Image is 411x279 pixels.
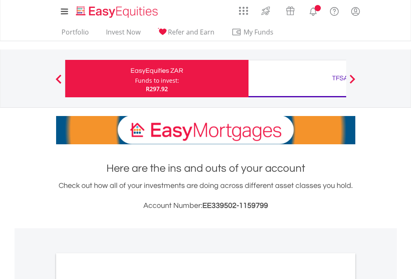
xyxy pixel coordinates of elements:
[344,79,361,87] button: Next
[278,2,303,17] a: Vouchers
[239,6,248,15] img: grid-menu-icon.svg
[168,27,214,37] span: Refer and Earn
[56,116,355,144] img: EasyMortage Promotion Banner
[303,2,324,19] a: Notifications
[70,65,244,77] div: EasyEquities ZAR
[56,200,355,212] h3: Account Number:
[259,4,273,17] img: thrive-v2.svg
[231,27,286,37] span: My Funds
[283,4,297,17] img: vouchers-v2.svg
[154,28,218,41] a: Refer and Earn
[58,28,92,41] a: Portfolio
[56,180,355,212] div: Check out how all of your investments are doing across different asset classes you hold.
[324,2,345,19] a: FAQ's and Support
[73,2,161,19] a: Home page
[74,5,161,19] img: EasyEquities_Logo.png
[56,161,355,176] h1: Here are the ins and outs of your account
[50,79,67,87] button: Previous
[103,28,144,41] a: Invest Now
[202,202,268,210] span: EE339502-1159799
[345,2,366,20] a: My Profile
[135,77,179,85] div: Funds to invest:
[234,2,253,15] a: AppsGrid
[146,85,168,93] span: R297.92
